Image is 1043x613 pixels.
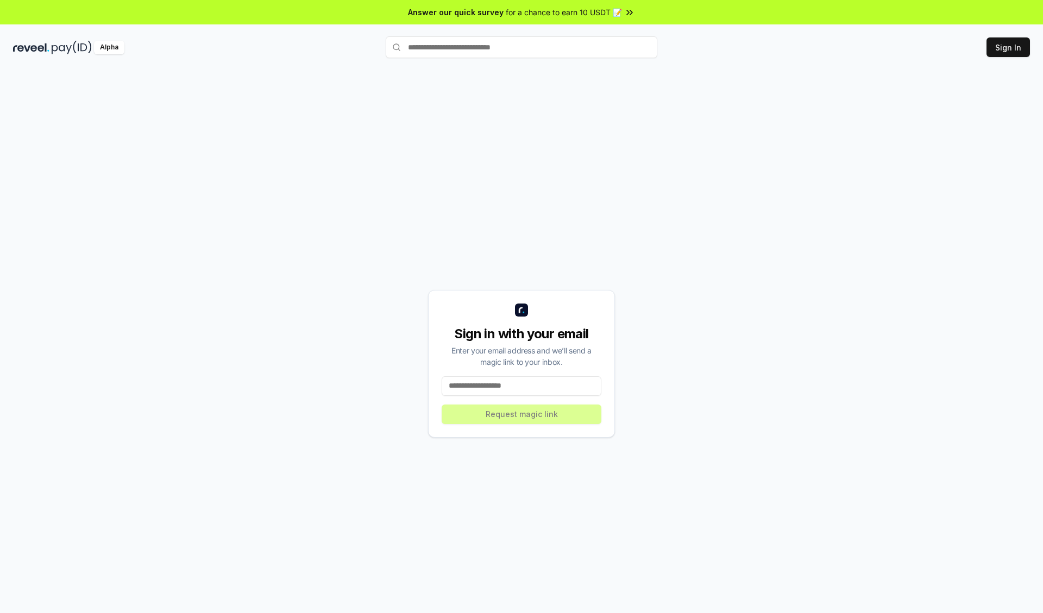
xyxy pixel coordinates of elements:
img: reveel_dark [13,41,49,54]
div: Enter your email address and we’ll send a magic link to your inbox. [442,345,601,368]
img: logo_small [515,304,528,317]
div: Sign in with your email [442,325,601,343]
span: for a chance to earn 10 USDT 📝 [506,7,622,18]
img: pay_id [52,41,92,54]
div: Alpha [94,41,124,54]
span: Answer our quick survey [408,7,504,18]
button: Sign In [987,37,1030,57]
